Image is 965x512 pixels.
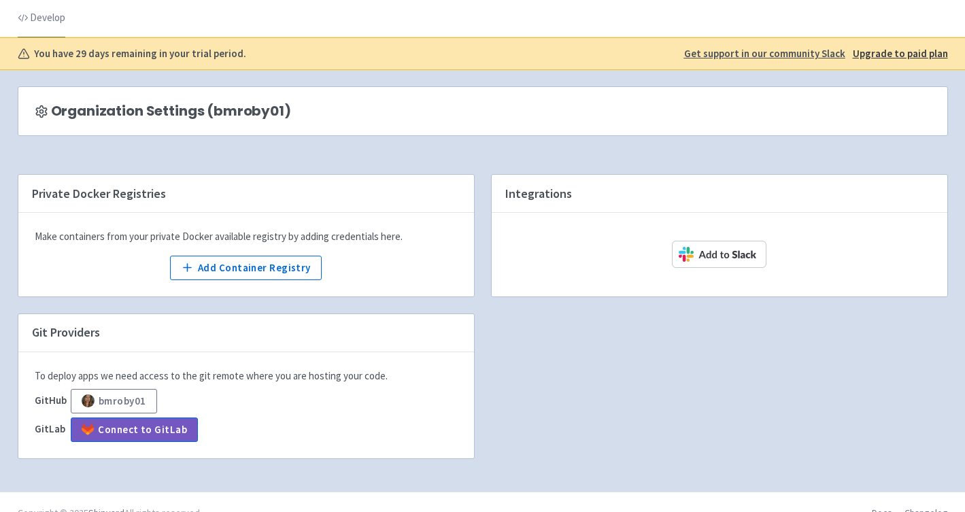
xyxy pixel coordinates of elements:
[71,389,157,413] button: bmroby01
[853,47,948,60] u: Upgrade to paid plan
[492,175,947,213] h4: Integrations
[672,241,766,268] img: Add to Slack
[18,314,474,352] h4: Git Providers
[684,47,845,60] u: Get support in our community Slack
[71,417,199,442] a: Connect to GitLab
[684,46,845,62] a: Get support in our community Slack
[35,369,458,384] p: To deploy apps we need access to the git remote where you are hosting your code.
[170,256,322,280] button: Add Container Registry
[35,422,65,435] b: GitLab
[34,46,246,62] b: You have 29 days remaining in your trial period.
[18,175,474,213] h4: Private Docker Registries
[35,394,67,407] b: GitHub
[51,103,291,119] span: Organization Settings (bmroby01)
[35,229,458,245] div: Make containers from your private Docker available registry by adding credentials here.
